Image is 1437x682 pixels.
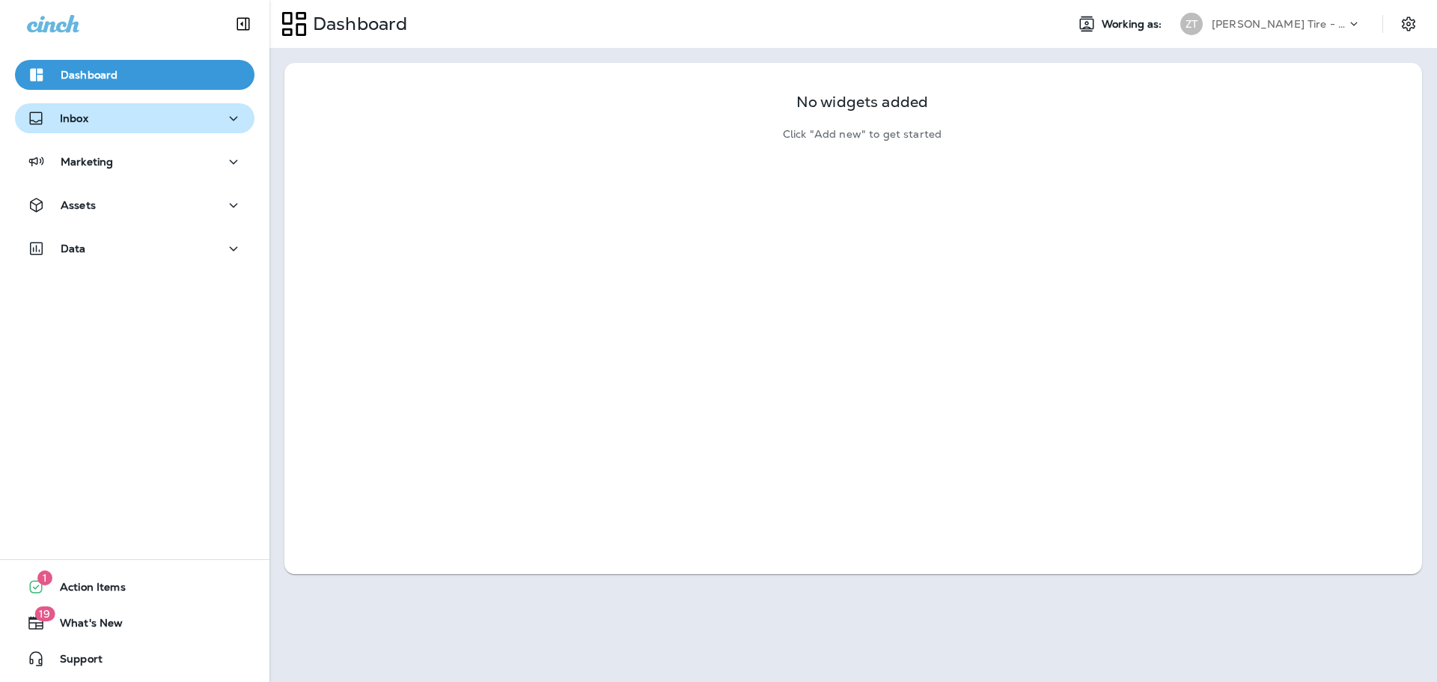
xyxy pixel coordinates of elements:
p: Dashboard [61,69,118,81]
p: No widgets added [796,96,928,109]
button: Inbox [15,103,254,133]
span: Support [45,653,103,671]
button: Assets [15,190,254,220]
button: Data [15,234,254,264]
p: Data [61,243,86,255]
p: Click "Add new" to get started [783,128,942,141]
button: Collapse Sidebar [222,9,264,39]
p: Assets [61,199,96,211]
span: Action Items [45,581,126,599]
span: Working as: [1102,18,1165,31]
p: [PERSON_NAME] Tire - [GEOGRAPHIC_DATA] [1212,18,1346,30]
p: Marketing [61,156,113,168]
div: ZT [1180,13,1203,35]
span: 1 [37,570,52,585]
button: 1Action Items [15,572,254,602]
p: Inbox [60,112,88,124]
span: What's New [45,617,123,635]
button: Dashboard [15,60,254,90]
span: 19 [34,606,55,621]
button: Settings [1395,10,1422,37]
button: Support [15,644,254,674]
p: Dashboard [307,13,407,35]
button: 19What's New [15,608,254,638]
button: Marketing [15,147,254,177]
